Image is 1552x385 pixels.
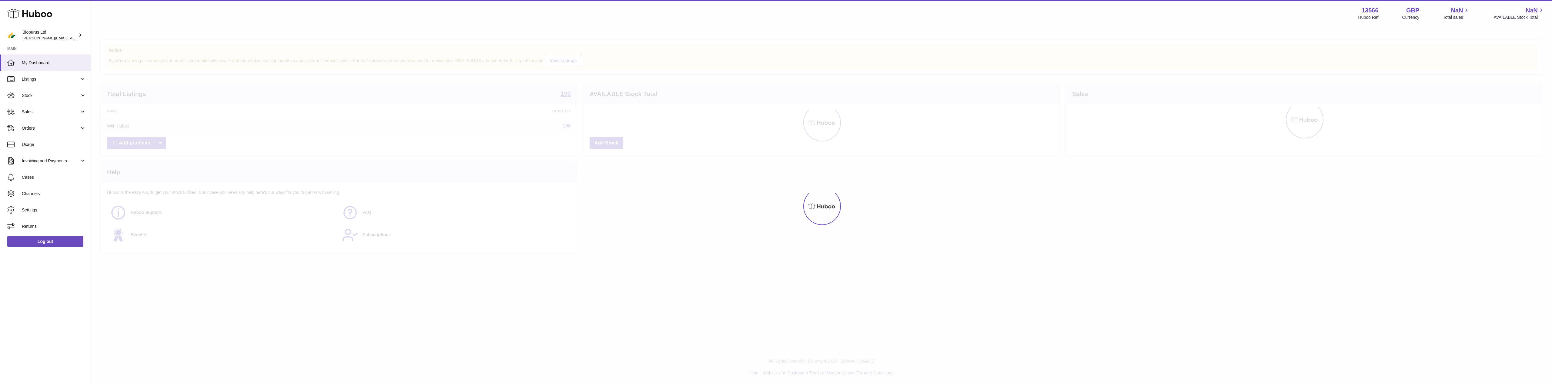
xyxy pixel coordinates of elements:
span: Listings [22,76,80,82]
span: Usage [22,142,86,148]
strong: GBP [1406,6,1419,15]
span: My Dashboard [22,60,86,66]
span: Sales [22,109,80,115]
img: peter@biopurus.co.uk [7,31,16,40]
strong: 13566 [1362,6,1379,15]
span: AVAILABLE Stock Total [1493,15,1545,20]
span: NaN [1451,6,1463,15]
span: Channels [22,191,86,197]
span: Stock [22,93,80,98]
span: Cases [22,174,86,180]
span: NaN [1526,6,1538,15]
a: NaN Total sales [1443,6,1470,20]
span: Orders [22,125,80,131]
span: Total sales [1443,15,1470,20]
span: Returns [22,224,86,229]
span: [PERSON_NAME][EMAIL_ADDRESS][DOMAIN_NAME] [22,35,122,40]
div: Huboo Ref [1358,15,1379,20]
span: Settings [22,207,86,213]
div: Currency [1402,15,1420,20]
a: NaN AVAILABLE Stock Total [1493,6,1545,20]
a: Log out [7,236,83,247]
div: Biopurus Ltd [22,29,77,41]
span: Invoicing and Payments [22,158,80,164]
